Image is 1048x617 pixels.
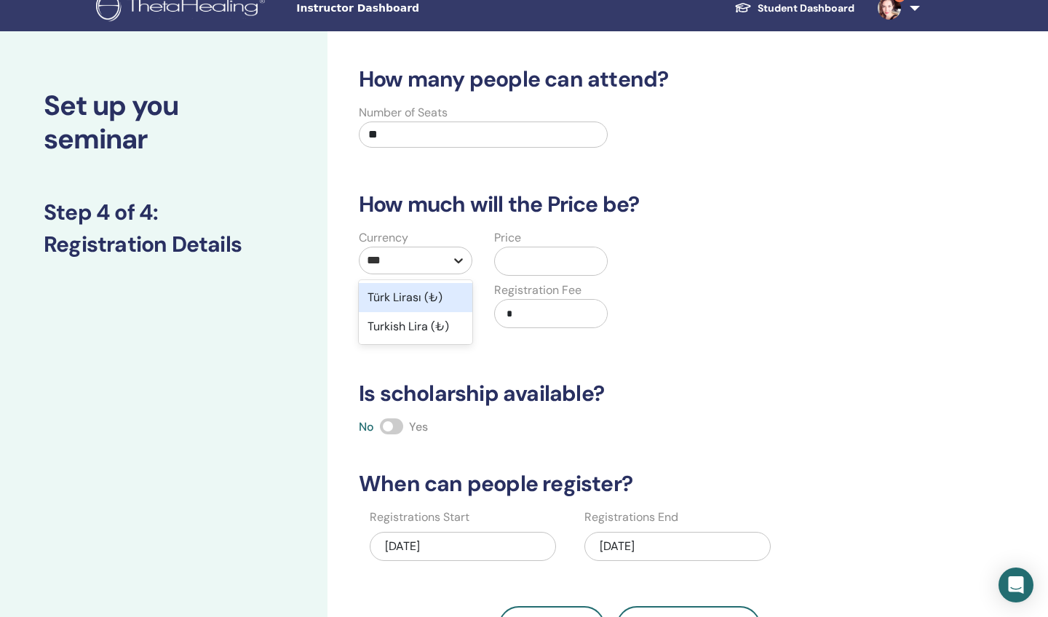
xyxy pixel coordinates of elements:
[359,312,472,341] div: Turkish Lira (₺)
[734,1,752,14] img: graduation-cap-white.svg
[494,282,581,299] label: Registration Fee
[359,419,374,434] span: No
[370,532,556,561] div: [DATE]
[359,104,448,122] label: Number of Seats
[584,532,771,561] div: [DATE]
[350,191,909,218] h3: How much will the Price be?
[44,89,284,156] h2: Set up you seminar
[350,66,909,92] h3: How many people can attend?
[999,568,1033,602] div: Open Intercom Messenger
[44,199,284,226] h3: Step 4 of 4 :
[44,231,284,258] h3: Registration Details
[296,1,515,16] span: Instructor Dashboard
[409,419,428,434] span: Yes
[350,471,909,497] h3: When can people register?
[370,509,469,526] label: Registrations Start
[494,229,521,247] label: Price
[350,381,909,407] h3: Is scholarship available?
[359,283,472,312] div: Türk Lirası (₺)
[359,229,408,247] label: Currency
[584,509,678,526] label: Registrations End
